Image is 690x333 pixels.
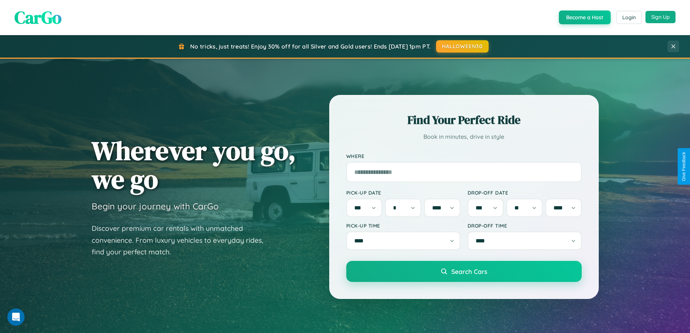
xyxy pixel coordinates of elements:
div: Give Feedback [681,152,686,181]
label: Drop-off Time [468,222,582,229]
span: Search Cars [451,267,487,275]
label: Drop-off Date [468,190,582,196]
span: CarGo [14,5,62,29]
h1: Wherever you go, we go [92,136,296,193]
button: HALLOWEEN30 [436,40,489,53]
p: Discover premium car rentals with unmatched convenience. From luxury vehicles to everyday rides, ... [92,222,273,258]
label: Where [346,153,582,159]
label: Pick-up Date [346,190,460,196]
p: Book in minutes, drive in style [346,132,582,142]
button: Become a Host [559,11,611,24]
h2: Find Your Perfect Ride [346,112,582,128]
button: Search Cars [346,261,582,282]
iframe: Intercom live chat [7,308,25,326]
button: Sign Up [645,11,676,23]
label: Pick-up Time [346,222,460,229]
button: Login [616,11,642,24]
h3: Begin your journey with CarGo [92,201,219,212]
span: No tricks, just treats! Enjoy 30% off for all Silver and Gold users! Ends [DATE] 1pm PT. [190,43,431,50]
